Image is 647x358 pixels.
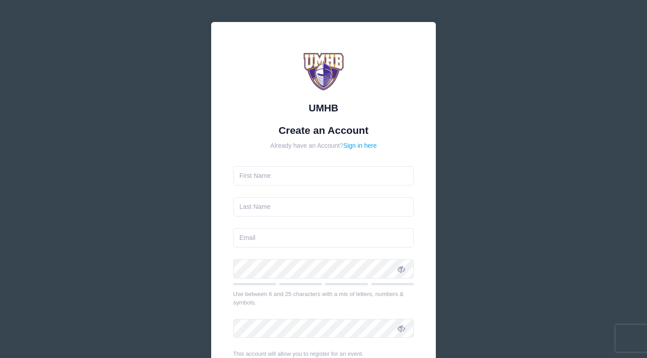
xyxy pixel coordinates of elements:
[233,101,414,115] div: UMHB
[233,228,414,248] input: Email
[297,44,350,98] img: UMHB
[233,166,414,186] input: First Name
[233,197,414,217] input: Last Name
[233,141,414,150] div: Already have an Account?
[343,142,377,149] a: Sign in here
[233,124,414,137] h1: Create an Account
[233,290,414,307] div: Use between 6 and 25 characters with a mix of letters, numbers & symbols.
